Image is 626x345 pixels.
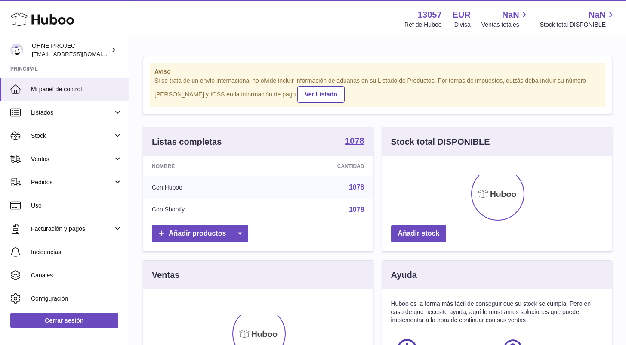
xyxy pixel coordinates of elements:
span: NaN [589,9,606,21]
span: Listados [31,109,113,117]
span: Facturación y pagos [31,225,113,233]
span: Mi panel de control [31,85,122,93]
strong: 13057 [418,9,442,21]
a: Ver Listado [297,86,344,103]
div: Si se trata de un envío internacional no olvide incluir información de aduanas en su Listado de P... [154,77,601,103]
div: Divisa [454,21,471,29]
th: Nombre [143,156,265,176]
span: Pedidos [31,178,113,186]
a: Cerrar sesión [10,313,118,328]
span: Stock total DISPONIBLE [540,21,616,29]
th: Cantidad [265,156,373,176]
span: NaN [502,9,519,21]
span: Canales [31,271,122,280]
span: Configuración [31,295,122,303]
div: OHNE PROJECT [32,42,109,58]
span: Uso [31,202,122,210]
span: Stock [31,132,113,140]
h3: Stock total DISPONIBLE [391,136,490,148]
span: [EMAIL_ADDRESS][DOMAIN_NAME] [32,50,126,57]
span: Ventas [31,155,113,163]
span: Incidencias [31,248,122,256]
a: 1078 [349,206,364,213]
a: 1078 [345,137,364,147]
img: support@ohneproject.com [10,44,23,56]
strong: Aviso [154,68,601,76]
strong: EUR [453,9,471,21]
div: Ref de Huboo [404,21,441,29]
a: NaN Stock total DISPONIBLE [540,9,616,29]
td: Con Huboo [143,176,265,199]
strong: 1078 [345,137,364,145]
td: Con Shopify [143,199,265,221]
p: Huboo es la forma más fácil de conseguir que su stock se cumpla. Pero en caso de que necesite ayu... [391,300,604,324]
a: NaN Ventas totales [481,9,529,29]
a: 1078 [349,183,364,191]
a: Añadir productos [152,225,248,242]
h3: Ventas [152,269,179,281]
span: Ventas totales [481,21,529,29]
h3: Ayuda [391,269,417,281]
a: Añadir stock [391,225,447,242]
h3: Listas completas [152,136,222,148]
